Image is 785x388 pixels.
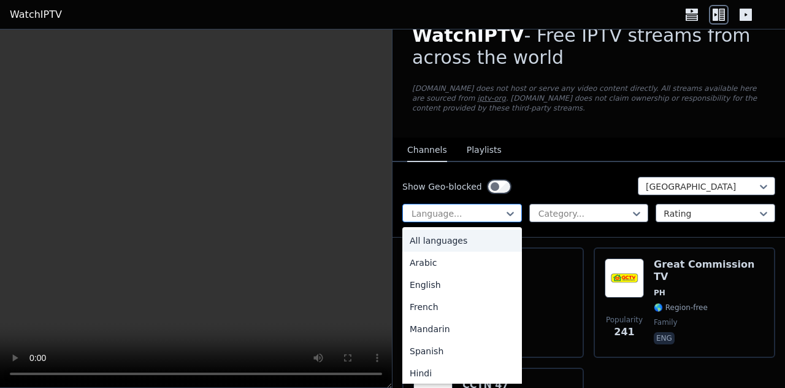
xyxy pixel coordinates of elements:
div: Mandarin [402,318,522,340]
button: Channels [407,139,447,162]
p: [DOMAIN_NAME] does not host or serve any video content directly. All streams available here are s... [412,83,765,113]
span: family [654,317,678,327]
p: eng [654,332,675,344]
div: Arabic [402,252,522,274]
div: All languages [402,230,522,252]
a: iptv-org [477,94,506,103]
span: 241 [614,325,634,340]
label: Show Geo-blocked [402,180,482,193]
span: 🌎 Region-free [654,303,708,312]
button: Playlists [467,139,502,162]
h1: - Free IPTV streams from across the world [412,25,765,69]
div: Hindi [402,362,522,384]
img: Great Commission TV [605,258,644,298]
div: French [402,296,522,318]
span: PH [654,288,665,298]
span: WatchIPTV [412,25,524,46]
div: Spanish [402,340,522,362]
h6: Great Commission TV [654,258,764,283]
div: English [402,274,522,296]
a: WatchIPTV [10,7,62,22]
span: Popularity [606,315,643,325]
